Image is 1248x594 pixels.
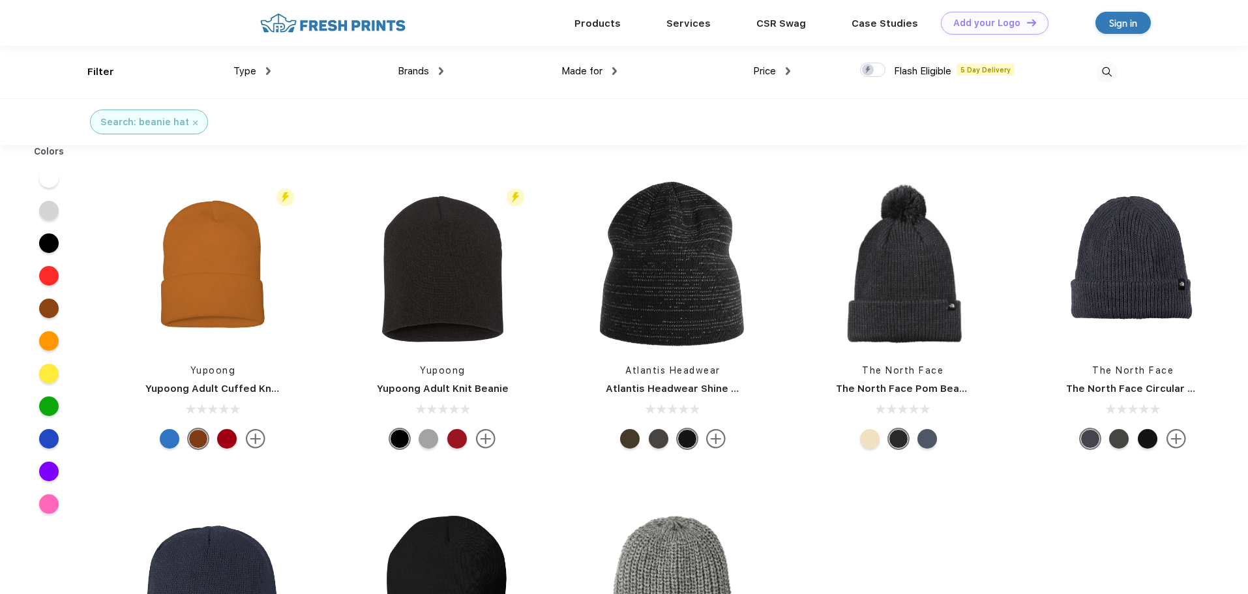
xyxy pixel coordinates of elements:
img: desktop_search.svg [1096,61,1118,83]
img: dropdown.png [786,67,790,75]
img: more.svg [476,429,496,449]
span: Made for [561,65,602,77]
div: Caramel [188,429,208,449]
img: dropdown.png [612,67,617,75]
a: The North Face [1092,365,1174,376]
div: Urban Navy [1080,429,1100,449]
a: Atlantis Headwear [625,365,721,376]
a: The North Face Pom Beanie [836,383,974,394]
img: flash_active_toggle.svg [276,188,294,206]
img: filter_cancel.svg [193,121,198,125]
div: Sign in [1109,16,1137,31]
a: Yupoong [420,365,466,376]
div: Search: beanie hat [100,115,189,129]
img: fo%20logo%202.webp [256,12,409,35]
div: Carolina Blue [160,429,179,449]
span: Brands [398,65,429,77]
div: Heather [419,429,438,449]
span: Flash Eligible [894,65,951,77]
div: Dark Grey [649,429,668,449]
span: Type [233,65,256,77]
div: Red [447,429,467,449]
img: func=resize&h=266 [356,177,529,351]
img: flash_active_toggle.svg [507,188,524,206]
a: Yupoong Adult Cuffed Knit Beanie [145,383,315,394]
a: Sign in [1095,12,1151,34]
img: func=resize&h=266 [1047,177,1220,351]
div: Asphalt Grey [1109,429,1129,449]
div: Shady Blue [917,429,937,449]
div: Black [390,429,409,449]
div: Black Heather [889,429,908,449]
div: Add your Logo [953,18,1020,29]
span: Price [753,65,776,77]
a: The North Face [862,365,943,376]
div: Black [677,429,697,449]
img: func=resize&h=266 [126,177,299,351]
img: DT [1027,19,1036,26]
div: Red [217,429,237,449]
div: TNF Black [1138,429,1157,449]
img: more.svg [246,429,265,449]
a: The North Face Circular Rib Beanie [1066,383,1240,394]
div: Vintage White [860,429,880,449]
img: dropdown.png [266,67,271,75]
img: more.svg [706,429,726,449]
img: func=resize&h=266 [816,177,990,351]
img: func=resize&h=266 [586,177,760,351]
a: Products [574,18,621,29]
div: Filter [87,65,114,80]
img: more.svg [1166,429,1186,449]
a: Atlantis Headwear Shine Sustainable Reflective Beanie [606,383,881,394]
img: dropdown.png [439,67,443,75]
a: Yupoong Adult Knit Beanie [377,383,509,394]
div: Colors [24,145,74,158]
div: Olive [620,429,640,449]
a: Yupoong [190,365,236,376]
